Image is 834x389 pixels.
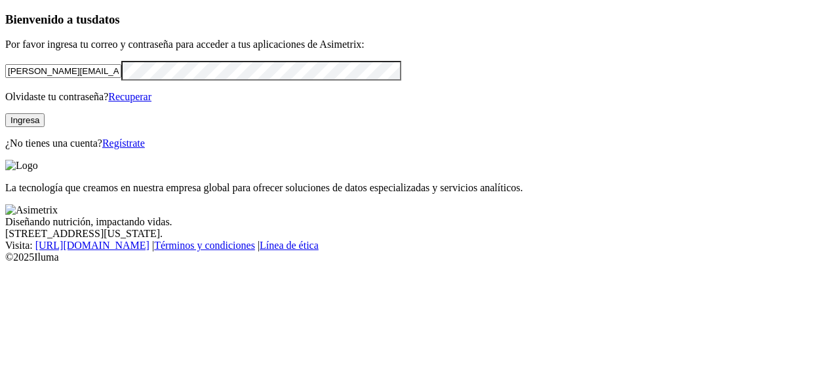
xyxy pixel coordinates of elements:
img: Asimetrix [5,204,58,216]
p: La tecnología que creamos en nuestra empresa global para ofrecer soluciones de datos especializad... [5,182,829,194]
a: Línea de ética [260,240,319,251]
button: Ingresa [5,113,45,127]
input: Tu correo [5,64,121,78]
h3: Bienvenido a tus [5,12,829,27]
p: Olvidaste tu contraseña? [5,91,829,103]
p: ¿No tienes una cuenta? [5,138,829,149]
span: datos [92,12,120,26]
div: © 2025 Iluma [5,251,829,263]
div: Visita : | | [5,240,829,251]
a: [URL][DOMAIN_NAME] [35,240,149,251]
div: Diseñando nutrición, impactando vidas. [5,216,829,228]
a: Términos y condiciones [154,240,255,251]
p: Por favor ingresa tu correo y contraseña para acceder a tus aplicaciones de Asimetrix: [5,39,829,50]
div: [STREET_ADDRESS][US_STATE]. [5,228,829,240]
a: Recuperar [108,91,151,102]
img: Logo [5,160,38,172]
a: Regístrate [102,138,145,149]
